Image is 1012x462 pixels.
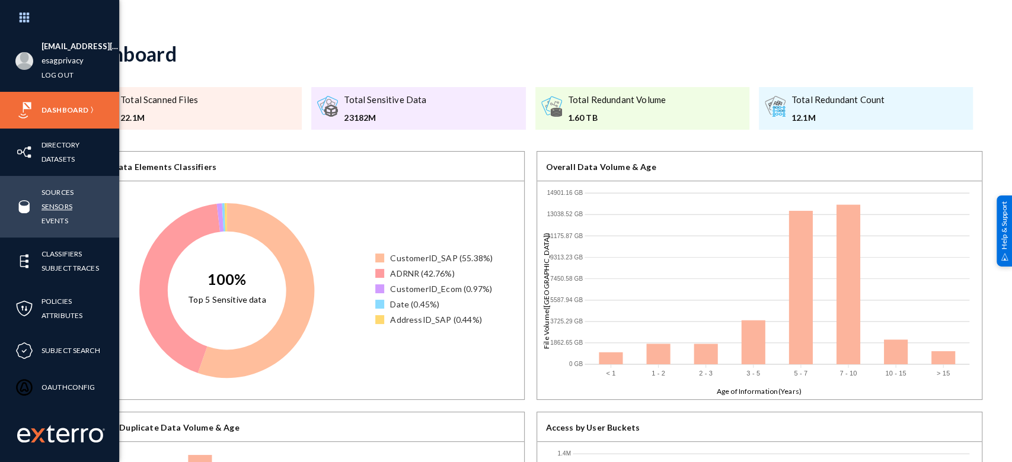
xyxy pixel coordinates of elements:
[79,152,524,181] div: Top 5 Data Elements Classifiers
[79,412,524,442] div: Overall Duplicate Data Volume & Age
[15,143,33,161] img: icon-inventory.svg
[41,380,95,394] a: OAuthConfig
[78,41,177,66] div: Dashboard
[568,111,666,124] div: 1.60 TB
[344,93,426,107] div: Total Sensitive Data
[569,361,583,367] text: 0 GB
[120,111,198,124] div: 22.1M
[537,412,982,442] div: Access by User Buckets
[41,294,72,308] a: Policies
[550,318,583,325] text: 3725.29 GB
[886,370,907,377] text: 10 - 15
[41,40,119,54] li: [EMAIL_ADDRESS][DOMAIN_NAME]
[41,54,84,68] a: esagprivacy
[606,370,615,377] text: < 1
[840,370,857,377] text: 7 - 10
[41,68,74,82] a: Log out
[997,195,1012,267] div: Help & Support
[207,269,247,287] text: 100%
[15,252,33,270] img: icon-elements.svg
[41,200,72,213] a: Sensors
[390,313,481,326] div: AddressID_SAP (0.44%)
[1001,253,1008,261] img: help_support.svg
[794,370,808,377] text: 5 - 7
[41,138,79,152] a: Directory
[557,450,571,457] text: 1.4M
[41,261,99,275] a: Subject Traces
[390,267,454,280] div: ADRNR (42.76%)
[31,428,45,442] img: exterro-logo.svg
[542,232,551,349] text: File Volume([GEOGRAPHIC_DATA])
[550,297,583,303] text: 5587.94 GB
[652,370,665,377] text: 1 - 2
[390,252,493,264] div: CustomerID_SAP (55.38%)
[17,425,105,442] img: exterro-work-mark.svg
[547,232,583,239] text: 11175.87 GB
[550,254,583,260] text: 9313.23 GB
[41,309,82,322] a: Attributes
[120,93,198,107] div: Total Scanned Files
[550,275,583,282] text: 7450.58 GB
[15,342,33,360] img: icon-compliance.svg
[791,93,885,107] div: Total Redundant Count
[699,370,713,377] text: 2 - 3
[41,103,88,117] a: Dashboard
[41,152,75,166] a: Datasets
[746,370,760,377] text: 3 - 5
[41,185,74,199] a: Sources
[7,5,42,30] img: app launcher
[15,198,33,216] img: icon-sources.svg
[550,339,583,346] text: 1862.65 GB
[41,247,82,261] a: Classifiers
[937,370,950,377] text: > 15
[537,152,982,181] div: Overall Data Volume & Age
[344,111,426,124] div: 23182M
[547,190,583,196] text: 14901.16 GB
[41,344,100,357] a: Subject Search
[390,298,439,310] div: Date (0.45%)
[15,300,33,317] img: icon-policies.svg
[41,214,68,227] a: Events
[188,294,266,304] text: Top 5 Sensitive data
[547,211,583,217] text: 13038.52 GB
[791,111,885,124] div: 12.1M
[568,93,666,107] div: Total Redundant Volume
[15,101,33,119] img: icon-risk-sonar.svg
[717,387,802,396] text: Age of Information(Years)
[15,378,33,396] img: icon-oauth.svg
[15,52,33,70] img: blank-profile-picture.png
[390,283,492,295] div: CustomerID_Ecom (0.97%)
